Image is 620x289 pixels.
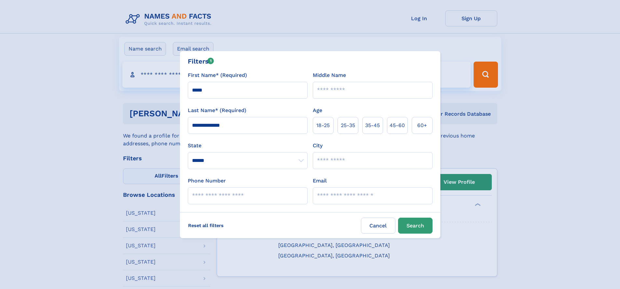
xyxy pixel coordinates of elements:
span: 60+ [417,122,427,129]
label: Email [313,177,327,185]
span: 35‑45 [365,122,380,129]
label: Phone Number [188,177,226,185]
span: 45‑60 [390,122,405,129]
label: State [188,142,308,150]
label: Middle Name [313,71,346,79]
button: Search [398,218,433,234]
span: 18‑25 [316,122,330,129]
label: First Name* (Required) [188,71,247,79]
span: 25‑35 [341,122,355,129]
label: Cancel [361,218,395,234]
label: Last Name* (Required) [188,107,246,114]
label: City [313,142,323,150]
div: Filters [188,56,214,66]
label: Age [313,107,322,114]
label: Reset all filters [184,218,228,233]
